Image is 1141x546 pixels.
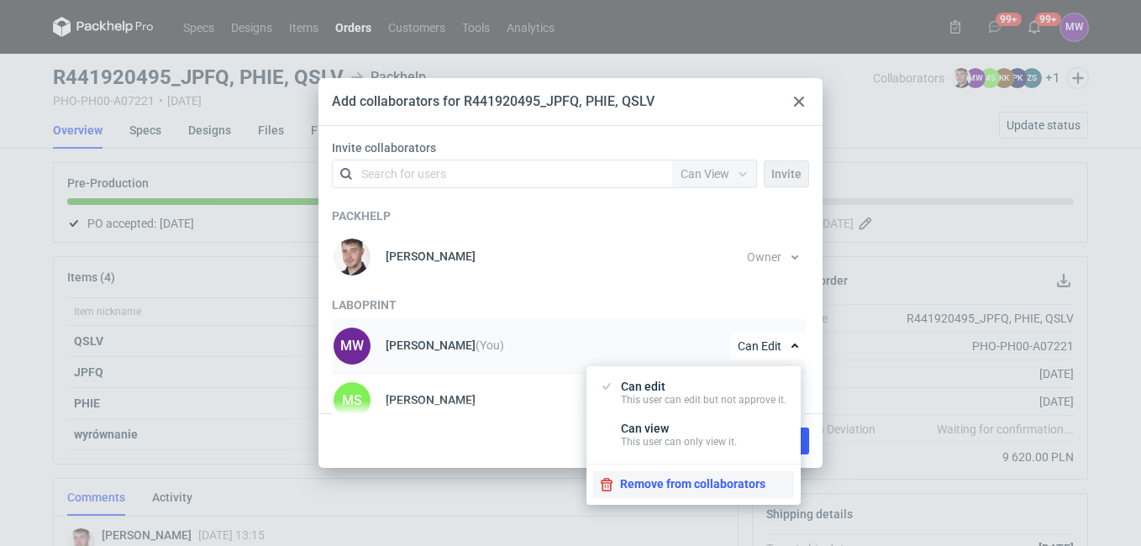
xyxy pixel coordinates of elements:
h3: LaboPrint [332,297,806,312]
span: Can Edit [738,340,781,352]
span: Owner [747,251,781,263]
button: Can Edit [730,333,806,360]
figcaption: MS [334,382,371,419]
div: Can view [621,422,737,449]
p: [PERSON_NAME] [386,249,476,263]
button: Owner [739,244,806,270]
p: [PERSON_NAME] [386,393,476,407]
div: Magdalena Wróblewska [332,326,372,366]
div: Add collaborators for R441920495_JPFQ, PHIE, QSLV [332,92,655,111]
h3: Packhelp [332,208,806,223]
small: (You) [476,339,504,352]
div: This user can only view it. [621,435,737,449]
div: Magdalena Szumiło [332,381,372,421]
div: Maciej Sikora [332,237,372,277]
span: Invite [771,168,802,180]
figcaption: MW [334,328,371,365]
p: [PERSON_NAME] [386,339,504,352]
div: Search for users [361,165,446,182]
button: Invite [764,160,809,187]
img: Maciej Sikora [334,239,371,276]
label: Invite collaborators [332,139,816,156]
